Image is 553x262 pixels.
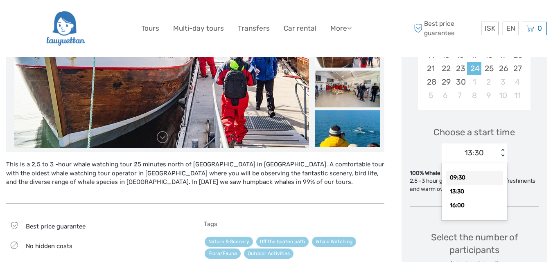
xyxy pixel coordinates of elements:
[438,75,453,89] div: Choose Monday, September 29th, 2025
[496,89,510,102] div: Choose Friday, October 10th, 2025
[467,62,481,75] div: Choose Wednesday, September 24th, 2025
[204,220,384,228] h5: Tags
[510,89,524,102] div: Choose Saturday, October 11th, 2025
[173,22,224,34] a: Multi-day tours
[481,62,496,75] div: Choose Thursday, September 25th, 2025
[315,71,380,107] img: 26fcc397dfc24080a43a2a39aac523c2_slider_thumbnail.jpg
[433,126,515,139] span: Choose a start time
[438,89,453,102] div: Choose Monday, October 6th, 2025
[424,89,438,102] div: Choose Sunday, October 5th, 2025
[11,14,93,21] p: We're away right now. Please check back later!
[453,89,467,102] div: Choose Tuesday, October 7th, 2025
[453,75,467,89] div: Choose Tuesday, September 30th, 2025
[499,149,506,157] div: < >
[446,199,503,213] div: 16:00
[420,21,528,102] div: month 2025-09
[6,160,384,195] div: This is a 2,5 to 3 -hour whale watching tour 25 minutes north of [GEOGRAPHIC_DATA] in [GEOGRAPHIC...
[256,237,309,247] a: Off the beaten path
[453,62,467,75] div: Choose Tuesday, September 23rd, 2025
[496,62,510,75] div: Choose Friday, September 26th, 2025
[330,22,352,34] a: More
[481,75,496,89] div: Choose Thursday, October 2nd, 2025
[510,75,524,89] div: Choose Saturday, October 4th, 2025
[424,62,438,75] div: Choose Sunday, September 21st, 2025
[284,22,316,34] a: Car rental
[45,6,85,51] img: 2954-36deae89-f5b4-4889-ab42-60a468582106_logo_big.png
[94,13,104,22] button: Open LiveChat chat widget
[312,237,356,247] a: Whale Watching
[446,171,503,185] div: 09:30
[467,89,481,102] div: Choose Wednesday, October 8th, 2025
[496,75,510,89] div: Choose Friday, October 3rd, 2025
[481,89,496,102] div: Choose Thursday, October 9th, 2025
[412,19,479,37] span: Best price guarantee
[503,22,519,35] div: EN
[26,223,86,230] span: Best price guarantee
[424,75,438,89] div: Choose Sunday, September 28th, 2025
[510,62,524,75] div: Choose Saturday, September 27th, 2025
[238,22,270,34] a: Transfers
[465,148,484,158] div: 13:30
[141,22,159,34] a: Tours
[205,237,253,247] a: Nature & Scenery
[244,249,293,259] a: Outdoor Activities
[315,110,380,147] img: f492f5225a754c67aa918938f551bec3_slider_thumbnail.jpg
[485,24,495,32] span: ISK
[467,75,481,89] div: Choose Wednesday, October 1st, 2025
[446,185,503,199] div: 13:30
[26,242,72,250] span: No hidden costs
[438,62,453,75] div: Choose Monday, September 22nd, 2025
[536,24,543,32] span: 0
[410,177,539,193] div: 2,5 -3 hour guided tour, coffee and refreshments and warm overalls.
[410,169,539,177] div: 100% Whale Watching
[205,249,241,259] a: Flora/Fauna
